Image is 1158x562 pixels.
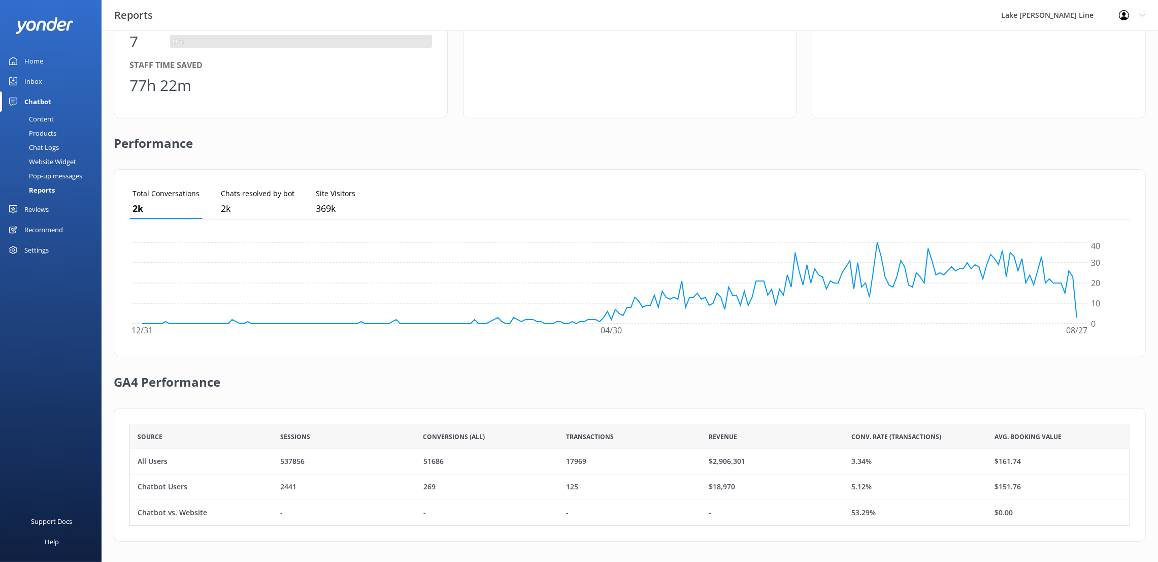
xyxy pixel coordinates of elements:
[6,112,54,126] div: Content
[138,482,187,493] div: Chatbot Users
[129,59,432,72] div: Staff time saved
[1091,241,1100,252] tspan: 40
[133,201,200,216] p: 2,463
[129,73,191,98] div: 77h 22m
[31,511,73,532] div: Support Docs
[601,325,622,336] tspan: 04/30
[129,449,1130,475] div: row
[709,482,735,493] div: $18,970
[6,154,76,169] div: Website Widget
[1091,318,1096,329] tspan: 0
[423,456,444,467] div: 51686
[24,240,49,260] div: Settings
[221,188,294,199] p: Chats resolved by bot
[995,482,1021,493] div: $151.76
[24,199,49,220] div: Reviews
[6,154,102,169] a: Website Widget
[1091,257,1100,268] tspan: 30
[129,500,1130,525] div: row
[133,188,200,199] p: Total Conversations
[114,357,220,398] h2: GA4 Performance
[6,140,102,154] a: Chat Logs
[566,482,578,493] div: 125
[709,507,711,518] div: -
[221,201,294,216] p: 2,159
[6,126,102,140] a: Products
[423,432,485,442] span: Conversions (All)
[566,432,614,442] span: Transactions
[24,91,51,112] div: Chatbot
[6,140,59,154] div: Chat Logs
[6,183,102,197] a: Reports
[129,475,1130,500] div: row
[566,456,586,467] div: 17969
[995,456,1021,467] div: $161.74
[280,507,283,518] div: -
[24,51,43,71] div: Home
[423,482,436,493] div: 269
[1091,298,1100,309] tspan: 10
[423,507,426,518] div: -
[709,456,745,467] div: $2,906,301
[995,507,1013,518] div: $0.00
[170,35,186,48] div: 0%
[280,482,296,493] div: 2441
[6,126,56,140] div: Products
[709,432,737,442] span: Revenue
[316,201,355,216] p: 369,478
[851,432,941,442] span: Conv. Rate (Transactions)
[851,456,872,467] div: 3.34%
[131,325,153,336] tspan: 12/31
[15,17,74,34] img: yonder-white-logo.png
[6,112,102,126] a: Content
[6,183,55,197] div: Reports
[6,169,82,183] div: Pop-up messages
[6,169,102,183] a: Pop-up messages
[1091,277,1100,289] tspan: 20
[280,456,305,467] div: 537856
[995,432,1062,442] span: Avg. Booking Value
[316,188,355,199] p: Site Visitors
[24,220,63,240] div: Recommend
[114,7,153,23] h3: Reports
[45,532,59,552] div: Help
[851,482,872,493] div: 5.12%
[114,118,193,159] h2: Performance
[24,71,42,91] div: Inbox
[566,507,569,518] div: -
[138,456,168,467] div: All Users
[280,432,310,442] span: Sessions
[129,29,160,54] div: 7
[129,449,1130,525] div: grid
[851,507,876,518] div: 53.29%
[138,507,207,518] div: Chatbot vs. Website
[138,432,162,442] span: Source
[1066,325,1087,336] tspan: 08/27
